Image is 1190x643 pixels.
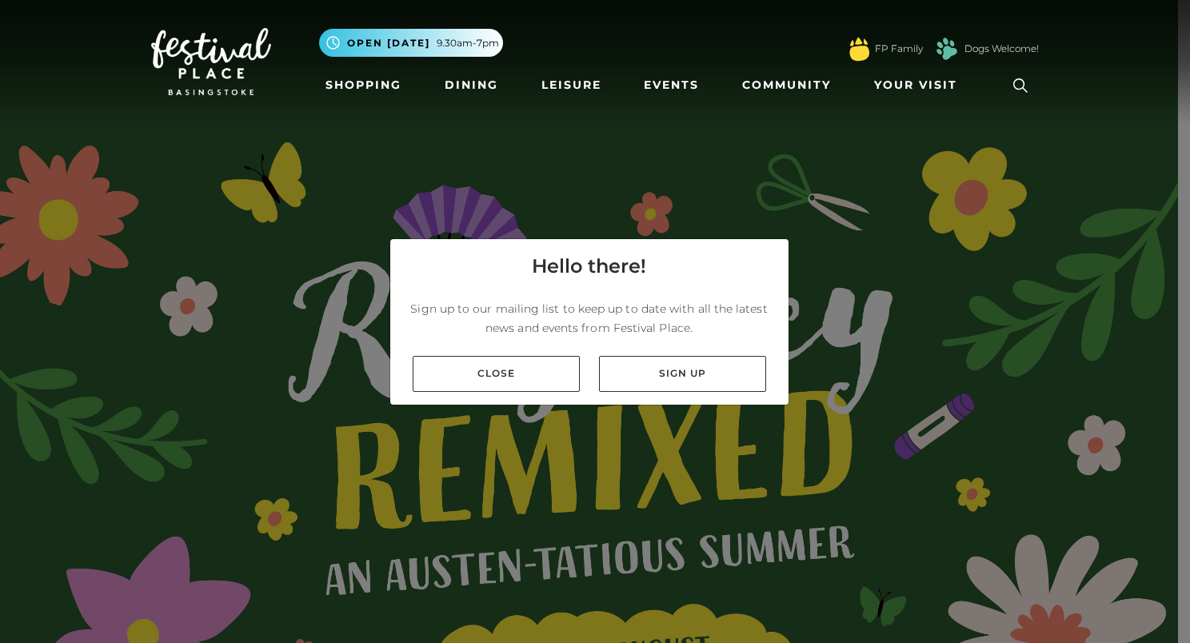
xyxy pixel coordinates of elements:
[875,42,923,56] a: FP Family
[437,36,499,50] span: 9.30am-7pm
[151,28,271,95] img: Festival Place Logo
[874,77,957,94] span: Your Visit
[532,252,646,281] h4: Hello there!
[438,70,505,100] a: Dining
[413,356,580,392] a: Close
[319,70,408,100] a: Shopping
[403,299,776,337] p: Sign up to our mailing list to keep up to date with all the latest news and events from Festival ...
[347,36,430,50] span: Open [DATE]
[319,29,503,57] button: Open [DATE] 9.30am-7pm
[736,70,837,100] a: Community
[637,70,705,100] a: Events
[868,70,972,100] a: Your Visit
[599,356,766,392] a: Sign up
[535,70,608,100] a: Leisure
[964,42,1039,56] a: Dogs Welcome!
